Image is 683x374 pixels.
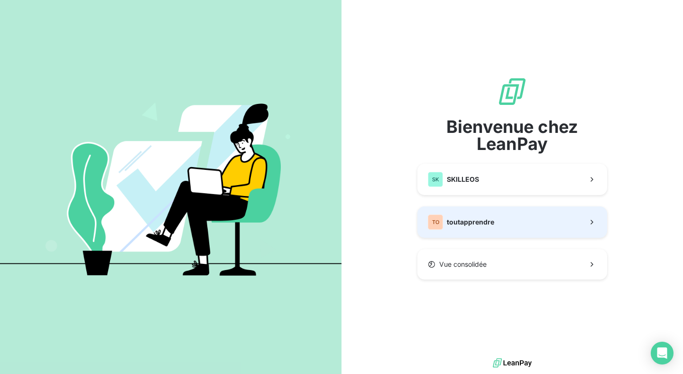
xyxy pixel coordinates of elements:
[417,249,607,280] button: Vue consolidée
[447,217,494,227] span: toutapprendre
[428,215,443,230] div: TO
[428,172,443,187] div: SK
[493,356,532,370] img: logo
[651,342,674,365] div: Open Intercom Messenger
[417,164,607,195] button: SKSKILLEOS
[417,118,607,152] span: Bienvenue chez LeanPay
[439,260,487,269] span: Vue consolidée
[417,206,607,238] button: TOtoutapprendre
[497,76,527,107] img: logo sigle
[447,175,479,184] span: SKILLEOS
